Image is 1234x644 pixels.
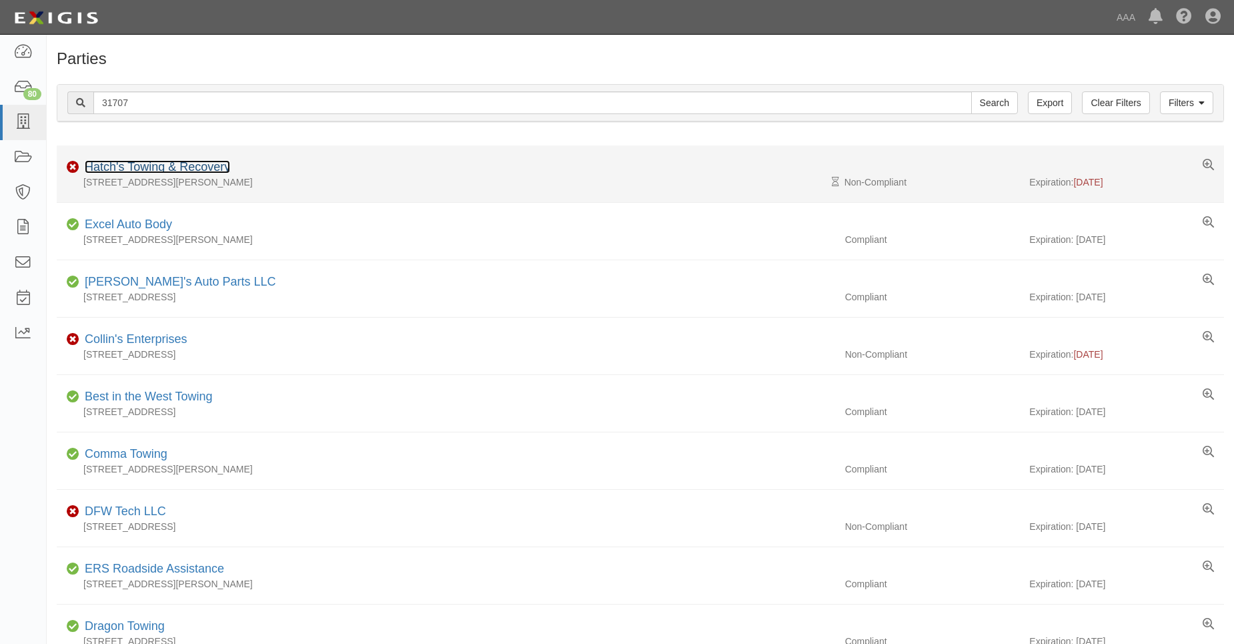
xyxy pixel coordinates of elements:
[10,6,102,30] img: logo-5460c22ac91f19d4615b14bd174203de0afe785f0fc80cf4dbbc73dc1793850b.png
[79,618,165,635] div: Dragon Towing
[1029,176,1224,189] div: Expiration:
[835,233,1030,246] div: Compliant
[67,565,79,574] i: Compliant
[971,91,1018,114] input: Search
[57,176,835,189] div: [STREET_ADDRESS][PERSON_NAME]
[1029,233,1224,246] div: Expiration: [DATE]
[85,562,224,575] a: ERS Roadside Assistance
[1160,91,1213,114] a: Filters
[57,50,1224,67] h1: Parties
[57,348,835,361] div: [STREET_ADDRESS]
[67,507,79,517] i: Non-Compliant
[1203,331,1214,344] a: View results summary
[1028,91,1072,114] a: Export
[79,446,167,463] div: Comma Towing
[57,577,835,591] div: [STREET_ADDRESS][PERSON_NAME]
[1029,290,1224,304] div: Expiration: [DATE]
[57,405,835,418] div: [STREET_ADDRESS]
[1203,216,1214,230] a: View results summary
[1073,349,1103,360] span: [DATE]
[23,88,41,100] div: 80
[1203,618,1214,631] a: View results summary
[57,462,835,476] div: [STREET_ADDRESS][PERSON_NAME]
[79,561,224,578] div: ERS Roadside Assistance
[85,160,230,174] a: Hatch's Towing & Recovery
[79,159,230,176] div: Hatch's Towing & Recovery
[1110,4,1142,31] a: AAA
[67,450,79,459] i: Compliant
[79,388,212,406] div: Best in the West Towing
[67,163,79,172] i: Non-Compliant
[1029,577,1224,591] div: Expiration: [DATE]
[67,220,79,230] i: Compliant
[79,216,172,234] div: Excel Auto Body
[67,392,79,402] i: Compliant
[1029,520,1224,533] div: Expiration: [DATE]
[85,505,166,518] a: DFW Tech LLC
[57,290,835,304] div: [STREET_ADDRESS]
[79,274,276,291] div: Freddy's Auto Parts LLC
[85,619,165,633] a: Dragon Towing
[1203,503,1214,517] a: View results summary
[1203,446,1214,459] a: View results summary
[835,520,1030,533] div: Non-Compliant
[85,332,187,346] a: Collin's Enterprises
[85,447,167,460] a: Comma Towing
[1176,9,1192,25] i: Help Center - Complianz
[85,275,276,288] a: [PERSON_NAME]'s Auto Parts LLC
[835,176,1030,189] div: Non-Compliant
[835,348,1030,361] div: Non-Compliant
[79,503,166,521] div: DFW Tech LLC
[57,520,835,533] div: [STREET_ADDRESS]
[1203,561,1214,574] a: View results summary
[57,233,835,246] div: [STREET_ADDRESS][PERSON_NAME]
[67,622,79,631] i: Compliant
[1029,462,1224,476] div: Expiration: [DATE]
[67,335,79,344] i: Non-Compliant
[1203,274,1214,287] a: View results summary
[835,405,1030,418] div: Compliant
[835,577,1030,591] div: Compliant
[835,462,1030,476] div: Compliant
[85,390,212,403] a: Best in the West Towing
[1203,159,1214,172] a: View results summary
[67,278,79,287] i: Compliant
[1029,405,1224,418] div: Expiration: [DATE]
[1029,348,1224,361] div: Expiration:
[1082,91,1149,114] a: Clear Filters
[832,178,839,187] i: Pending Review
[1073,177,1103,188] span: [DATE]
[1203,388,1214,402] a: View results summary
[835,290,1030,304] div: Compliant
[93,91,972,114] input: Search
[79,331,187,348] div: Collin's Enterprises
[85,218,172,231] a: Excel Auto Body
